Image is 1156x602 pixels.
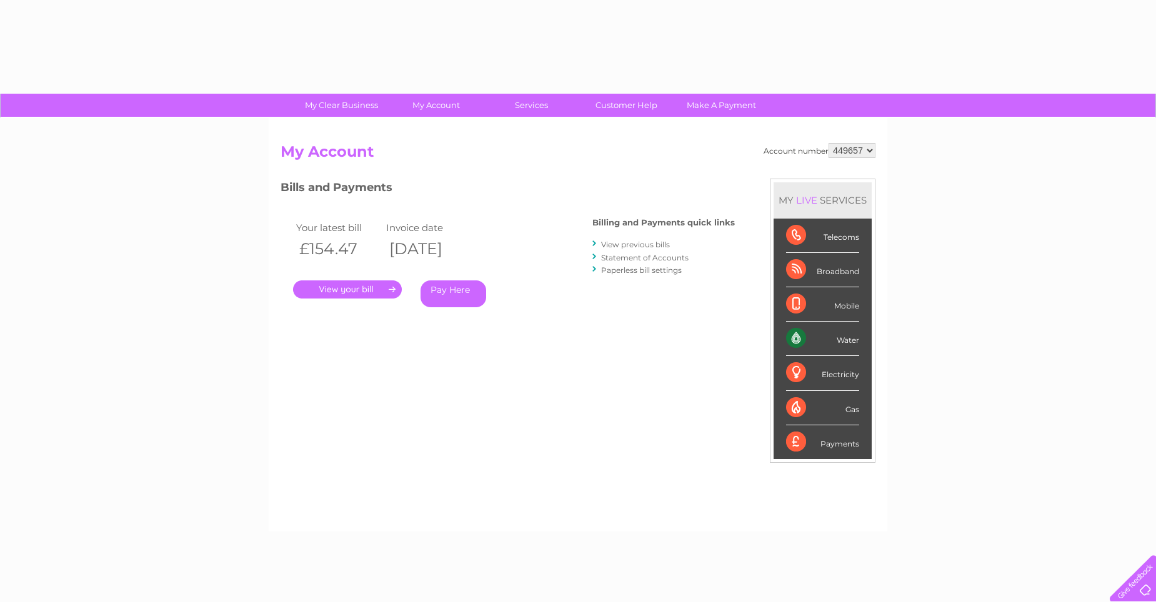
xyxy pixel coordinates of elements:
[794,194,820,206] div: LIVE
[281,179,735,200] h3: Bills and Payments
[293,219,383,236] td: Your latest bill
[786,253,859,287] div: Broadband
[421,280,486,307] a: Pay Here
[670,94,773,117] a: Make A Payment
[592,218,735,227] h4: Billing and Payments quick links
[786,425,859,459] div: Payments
[290,94,393,117] a: My Clear Business
[601,253,689,262] a: Statement of Accounts
[786,322,859,356] div: Water
[293,236,383,262] th: £154.47
[774,182,872,218] div: MY SERVICES
[281,143,875,167] h2: My Account
[601,240,670,249] a: View previous bills
[480,94,583,117] a: Services
[786,391,859,425] div: Gas
[601,265,682,275] a: Paperless bill settings
[764,143,875,158] div: Account number
[383,236,473,262] th: [DATE]
[385,94,488,117] a: My Account
[786,287,859,322] div: Mobile
[293,280,402,299] a: .
[786,219,859,253] div: Telecoms
[786,356,859,390] div: Electricity
[575,94,678,117] a: Customer Help
[383,219,473,236] td: Invoice date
